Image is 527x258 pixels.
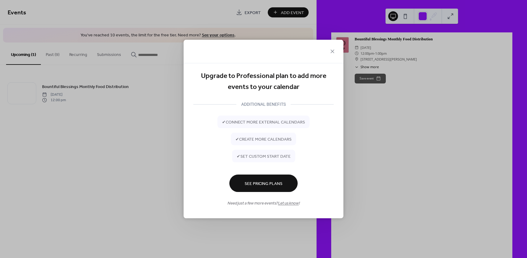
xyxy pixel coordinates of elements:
span: ✔ set custom start date [237,153,291,160]
div: ADDITIONAL BENEFITS [236,101,291,108]
span: Need just a few more events? ! [228,200,300,206]
span: See Pricing Plans [245,180,282,187]
button: See Pricing Plans [229,175,298,192]
div: Upgrade to Professional plan to add more events to your calendar [193,71,334,93]
span: ✔ create more calendars [235,136,292,142]
span: ✔ connect more external calendars [222,119,305,125]
a: Let us know [278,199,299,207]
